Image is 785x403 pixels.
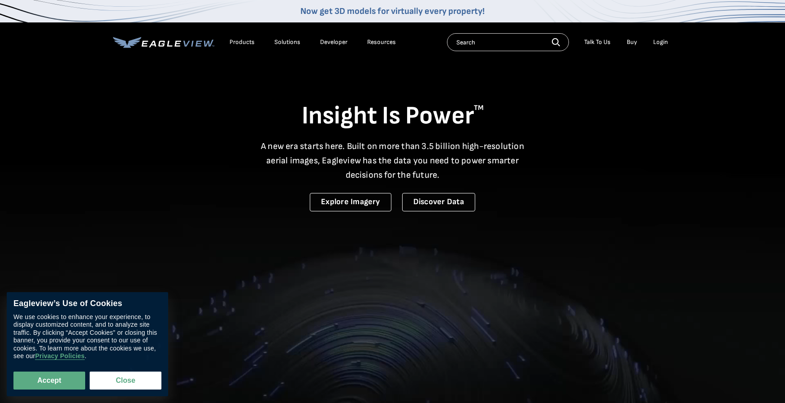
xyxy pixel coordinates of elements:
[367,38,396,46] div: Resources
[35,353,84,360] a: Privacy Policies
[447,33,569,51] input: Search
[13,313,161,360] div: We use cookies to enhance your experience, to display customized content, and to analyze site tra...
[402,193,475,211] a: Discover Data
[113,101,672,132] h1: Insight Is Power
[320,38,347,46] a: Developer
[13,372,85,390] button: Accept
[627,38,637,46] a: Buy
[230,38,255,46] div: Products
[300,6,485,17] a: Now get 3D models for virtually every property!
[256,139,530,182] p: A new era starts here. Built on more than 3.5 billion high-resolution aerial images, Eagleview ha...
[13,299,161,309] div: Eagleview’s Use of Cookies
[274,38,300,46] div: Solutions
[310,193,391,211] a: Explore Imagery
[653,38,668,46] div: Login
[584,38,611,46] div: Talk To Us
[474,104,484,112] sup: TM
[90,372,161,390] button: Close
